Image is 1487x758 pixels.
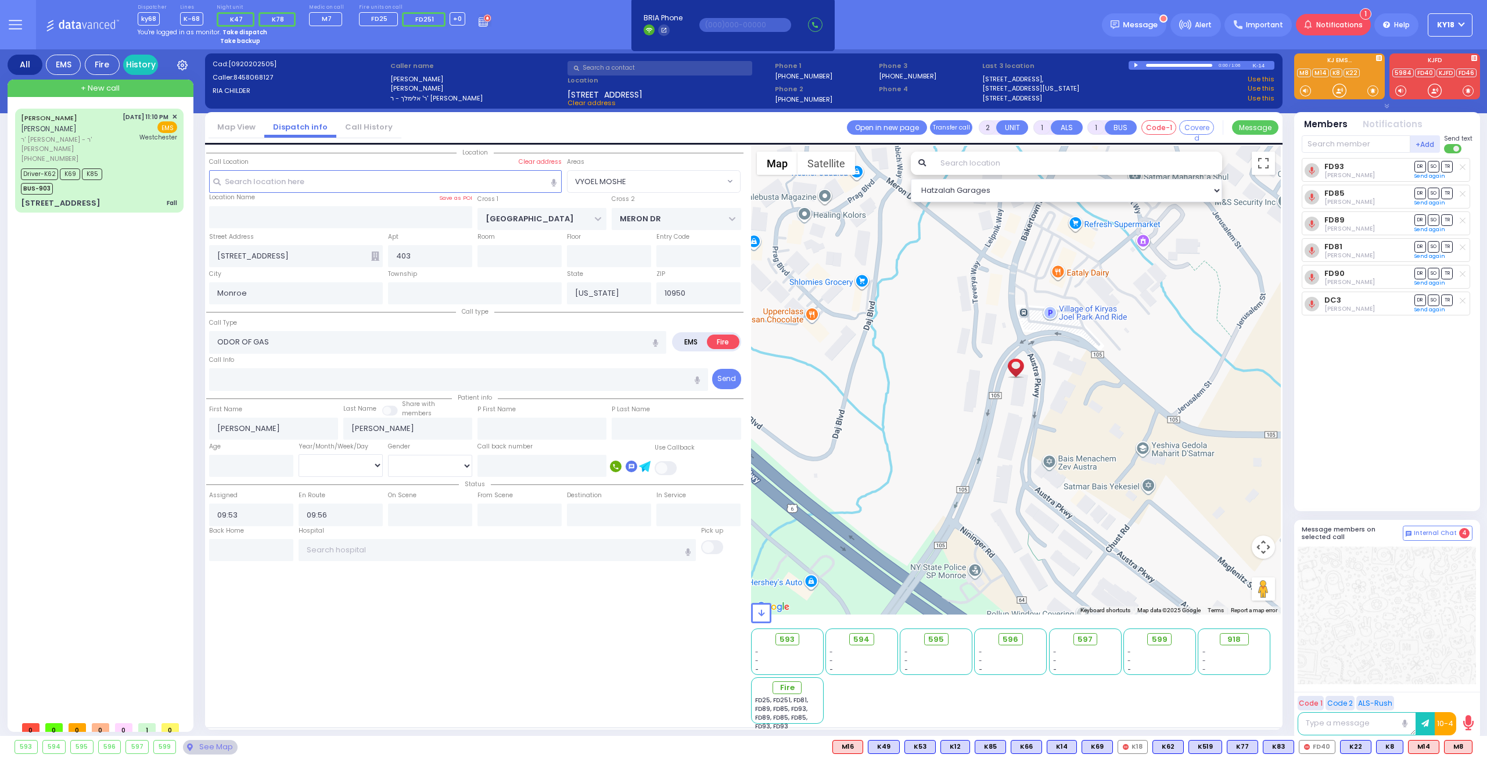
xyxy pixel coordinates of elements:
[1299,740,1335,754] div: FD40
[43,741,66,753] div: 594
[1324,251,1375,260] span: Raymond Ayres
[879,84,979,94] span: Phone 4
[1356,696,1394,710] button: ALS-Rush
[567,491,602,500] label: Destination
[213,86,386,96] label: RIA CHILDER
[656,270,665,279] label: ZIP
[979,648,982,656] span: -
[754,599,792,615] img: Google
[567,157,584,167] label: Areas
[180,4,203,11] label: Lines
[1428,161,1439,172] span: SO
[217,4,300,11] label: Night unit
[390,94,564,103] label: ר' אלימלך - ר' [PERSON_NAME]
[567,171,724,192] span: VYOEL MOSHE
[477,405,516,414] label: P First Name
[1304,744,1310,750] img: red-radio-icon.svg
[1082,740,1113,754] div: K69
[1127,656,1131,665] span: -
[1406,531,1411,537] img: comment-alt.png
[1363,118,1423,131] button: Notifications
[359,4,465,11] label: Fire units on call
[1324,296,1341,304] a: DC3
[567,232,581,242] label: Floor
[1047,740,1077,754] div: K14
[832,740,863,754] div: M16
[183,740,238,755] div: See map
[1195,20,1212,30] span: Alert
[879,71,936,80] label: [PHONE_NUMBER]
[15,741,37,753] div: 593
[1436,69,1455,77] a: KJFD
[1330,69,1342,77] a: K8
[138,12,160,26] span: ky68
[209,121,264,132] a: Map View
[477,195,498,204] label: Cross 1
[775,71,832,80] label: [PHONE_NUMBER]
[322,14,332,23] span: M7
[336,121,401,132] a: Call History
[1414,294,1426,306] span: DR
[1441,161,1453,172] span: TR
[21,124,77,134] span: [PERSON_NAME]
[644,13,683,23] span: BRIA Phone
[1231,59,1241,72] div: 1:06
[1227,634,1241,645] span: 918
[1053,648,1057,656] span: -
[1118,740,1148,754] div: K18
[982,94,1042,103] a: [STREET_ADDRESS]
[1360,8,1371,20] span: 1
[452,393,498,402] span: Patient info
[674,335,708,349] label: EMS
[230,15,243,24] span: K47
[1403,526,1472,541] button: Internal Chat 4
[1252,152,1275,175] button: Toggle fullscreen view
[982,61,1129,71] label: Last 3 location
[209,232,254,242] label: Street Address
[1344,69,1360,77] a: K22
[1302,526,1403,541] h5: Message members on selected call
[567,89,642,98] span: [STREET_ADDRESS]
[213,59,386,69] label: Cad:
[879,61,979,71] span: Phone 3
[415,15,434,24] span: FD251
[1441,268,1453,279] span: TR
[234,73,273,82] span: 8458068127
[1324,171,1375,179] span: Matthew Pascullo
[299,442,383,451] div: Year/Month/Week/Day
[1246,20,1283,30] span: Important
[1444,143,1463,155] label: Turn off text
[477,232,495,242] label: Room
[1302,135,1410,153] input: Search member
[1312,69,1329,77] a: M14
[612,195,635,204] label: Cross 2
[1053,656,1057,665] span: -
[755,696,819,731] div: FD25, FD251, FD81, FD89, FD85, FD93, FD89, FD85, FD85, FD93, FD93
[1408,740,1439,754] div: M14
[21,168,58,180] span: Driver-K62
[1376,740,1403,754] div: BLS
[209,193,255,202] label: Location Name
[161,723,179,732] span: 0
[1415,69,1435,77] a: FD40
[1414,241,1426,252] span: DR
[213,73,386,82] label: Caller:
[1227,740,1258,754] div: K77
[1376,740,1403,754] div: K8
[1414,268,1426,279] span: DR
[928,634,944,645] span: 595
[1294,58,1385,66] label: KJ EMS...
[371,14,387,23] span: FD25
[388,442,410,451] label: Gender
[1123,19,1158,31] span: Message
[1152,740,1184,754] div: K62
[92,723,109,732] span: 0
[1047,740,1077,754] div: BLS
[1414,226,1445,233] a: Send again
[1340,740,1371,754] div: K22
[712,369,741,389] button: Send
[1324,162,1344,171] a: FD93
[1152,634,1168,645] span: 599
[228,59,276,69] span: [0920202505]
[1252,61,1274,70] div: K-14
